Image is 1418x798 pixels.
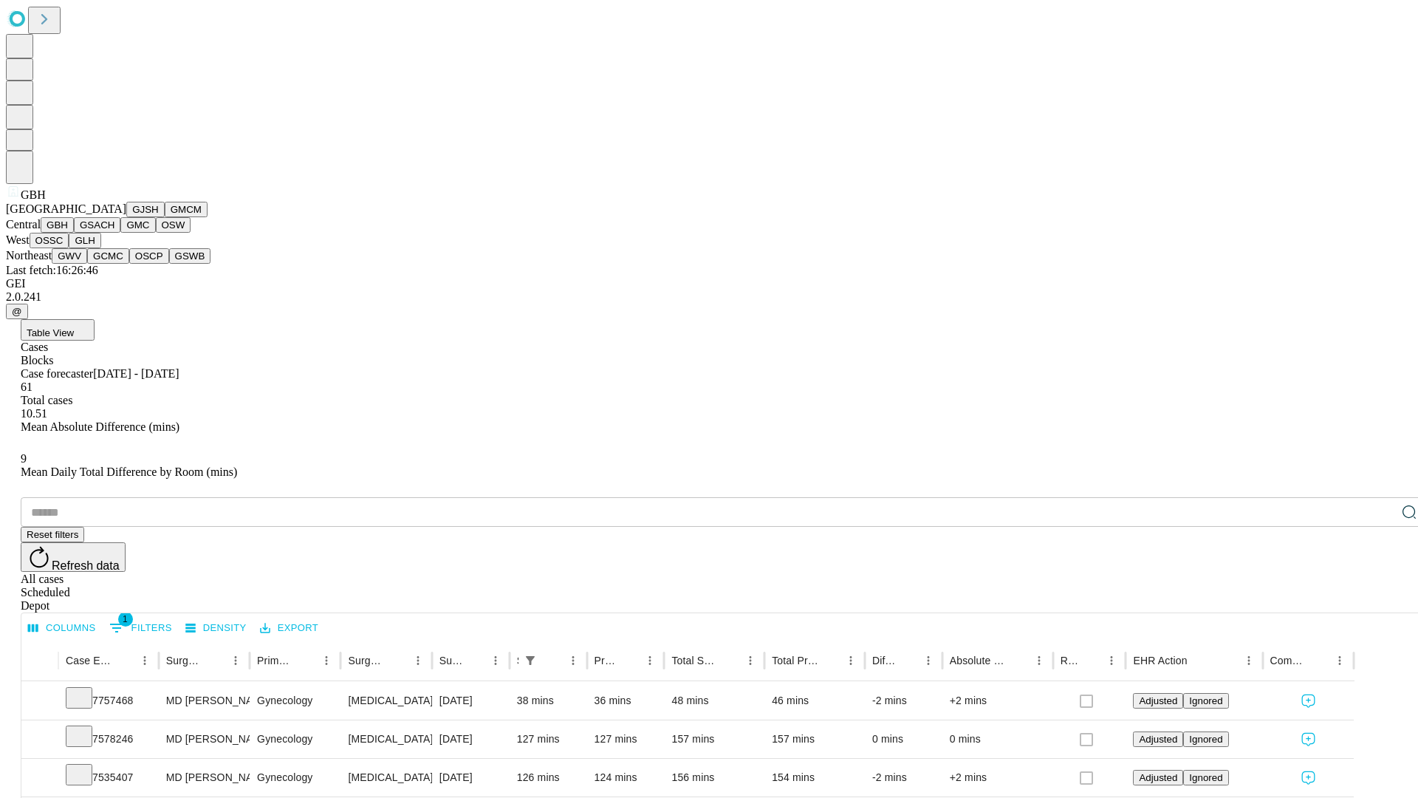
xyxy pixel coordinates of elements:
[257,655,294,666] div: Primary Service
[74,217,120,233] button: GSACH
[439,759,502,797] div: [DATE]
[66,682,151,720] div: 7757468
[595,759,657,797] div: 124 mins
[1061,655,1080,666] div: Resolved in EHR
[120,217,155,233] button: GMC
[21,407,47,420] span: 10.51
[52,248,87,264] button: GWV
[1189,772,1222,783] span: Ignored
[6,290,1412,304] div: 2.0.241
[295,650,316,671] button: Sort
[772,759,857,797] div: 154 mins
[27,327,74,338] span: Table View
[872,682,935,720] div: -2 mins
[820,650,840,671] button: Sort
[257,759,333,797] div: Gynecology
[1329,650,1350,671] button: Menu
[348,655,385,666] div: Surgery Name
[126,202,165,217] button: GJSH
[348,682,424,720] div: [MEDICAL_DATA] WITH [MEDICAL_DATA] AND/OR [MEDICAL_DATA] WITH OR WITHOUT D&C
[69,233,100,248] button: GLH
[520,650,541,671] div: 1 active filter
[6,233,30,246] span: West
[1189,695,1222,706] span: Ignored
[316,650,337,671] button: Menu
[408,650,428,671] button: Menu
[6,218,41,231] span: Central
[256,617,322,640] button: Export
[106,616,176,640] button: Show filters
[719,650,740,671] button: Sort
[6,202,126,215] span: [GEOGRAPHIC_DATA]
[1183,770,1228,785] button: Ignored
[66,720,151,758] div: 7578246
[740,650,761,671] button: Menu
[772,720,857,758] div: 157 mins
[950,720,1046,758] div: 0 mins
[872,759,935,797] div: -2 mins
[1101,650,1122,671] button: Menu
[1133,655,1187,666] div: EHR Action
[1133,693,1183,709] button: Adjusted
[29,689,51,715] button: Expand
[27,529,78,540] span: Reset filters
[671,759,757,797] div: 156 mins
[1270,655,1307,666] div: Comments
[1080,650,1101,671] button: Sort
[348,759,424,797] div: [MEDICAL_DATA] [MEDICAL_DATA] REMOVAL TUBES AND/OR OVARIES FOR UTERUS 250GM OR LESS
[24,617,100,640] button: Select columns
[1189,650,1210,671] button: Sort
[1139,734,1177,745] span: Adjusted
[1029,650,1049,671] button: Menu
[129,248,169,264] button: OSCP
[66,655,112,666] div: Case Epic Id
[595,720,657,758] div: 127 mins
[1133,770,1183,785] button: Adjusted
[6,249,52,262] span: Northeast
[950,682,1046,720] div: +2 mins
[439,682,502,720] div: [DATE]
[517,655,518,666] div: Scheduled In Room Duration
[840,650,861,671] button: Menu
[6,304,28,319] button: @
[257,720,333,758] div: Gynecology
[1309,650,1329,671] button: Sort
[1183,693,1228,709] button: Ignored
[517,682,580,720] div: 38 mins
[897,650,918,671] button: Sort
[166,682,242,720] div: MD [PERSON_NAME] [PERSON_NAME]
[93,367,179,380] span: [DATE] - [DATE]
[21,188,46,201] span: GBH
[439,720,502,758] div: [DATE]
[52,559,120,572] span: Refresh data
[21,367,93,380] span: Case forecaster
[169,248,211,264] button: GSWB
[66,759,151,797] div: 7535407
[21,420,179,433] span: Mean Absolute Difference (mins)
[156,217,191,233] button: OSW
[1183,731,1228,747] button: Ignored
[118,612,133,627] span: 1
[166,720,242,758] div: MD [PERSON_NAME] [PERSON_NAME]
[29,765,51,791] button: Expand
[619,650,640,671] button: Sort
[950,655,1007,666] div: Absolute Difference
[21,542,126,572] button: Refresh data
[6,277,1412,290] div: GEI
[1008,650,1029,671] button: Sort
[166,759,242,797] div: MD [PERSON_NAME] [PERSON_NAME]
[918,650,939,671] button: Menu
[1139,695,1177,706] span: Adjusted
[21,527,84,542] button: Reset filters
[114,650,134,671] button: Sort
[671,682,757,720] div: 48 mins
[465,650,485,671] button: Sort
[6,264,98,276] span: Last fetch: 16:26:46
[520,650,541,671] button: Show filters
[1239,650,1259,671] button: Menu
[595,655,618,666] div: Predicted In Room Duration
[134,650,155,671] button: Menu
[485,650,506,671] button: Menu
[595,682,657,720] div: 36 mins
[772,682,857,720] div: 46 mins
